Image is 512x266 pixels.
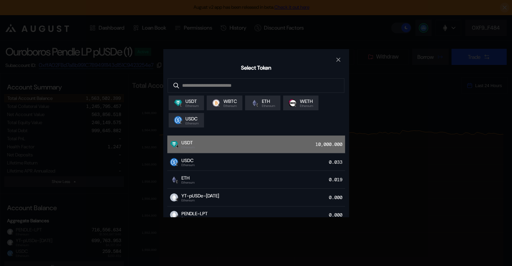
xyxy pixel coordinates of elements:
span: PENDLE-LPT [181,211,208,217]
img: usdc.png [174,116,182,124]
img: svg+xml,%3c [179,120,183,124]
div: 10,000.000 [315,140,345,149]
img: svg+xml,%3c [175,197,179,201]
span: ETH [181,175,195,181]
img: Tether.png [174,99,182,107]
span: Ethereum [224,104,237,108]
span: Ethereum [185,122,199,125]
img: svg+xml,%3c [179,103,183,107]
img: svg+xml,%3c [255,103,260,107]
img: ethereum.png [170,176,178,184]
span: WETH [300,98,313,104]
img: svg+xml,%3c [175,162,179,166]
img: svg+xml,%3c [175,144,179,148]
span: USDT [185,98,199,104]
img: svg+xml,%3c [294,103,298,107]
img: empty-token.png [170,193,178,201]
span: USDC [185,116,199,122]
img: weth.png [288,99,297,107]
span: Ethereum [181,181,195,184]
div: 0.000 [329,193,345,202]
span: Ethereum [185,104,199,108]
h2: Select Token [241,64,271,71]
img: ethereum.png [250,99,259,107]
img: svg+xml,%3c [175,215,179,219]
div: 0.033 [329,157,345,167]
div: 0.019 [329,175,345,184]
img: wrapped_bitcoin_wbtc.png [212,99,220,107]
span: Ethereum [300,104,313,108]
span: Ethereum [181,146,195,149]
span: YT-pUSDe-[DATE] [181,193,219,199]
div: 0.000 [329,211,345,220]
span: ETH [262,98,275,104]
span: USDT [181,140,195,146]
span: Ethereum [262,104,275,108]
img: usdc.png [170,158,178,166]
img: Tether.png [170,140,178,148]
span: Ethereum [181,163,195,167]
img: svg+xml,%3c [175,180,179,184]
span: USDC [181,157,195,163]
button: close modal [333,54,344,65]
span: Ethereum [181,199,219,202]
img: empty-token.png [170,211,178,219]
img: svg+xml,%3c [217,103,221,107]
span: WBTC [224,98,237,104]
span: Ethereum [181,217,208,220]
